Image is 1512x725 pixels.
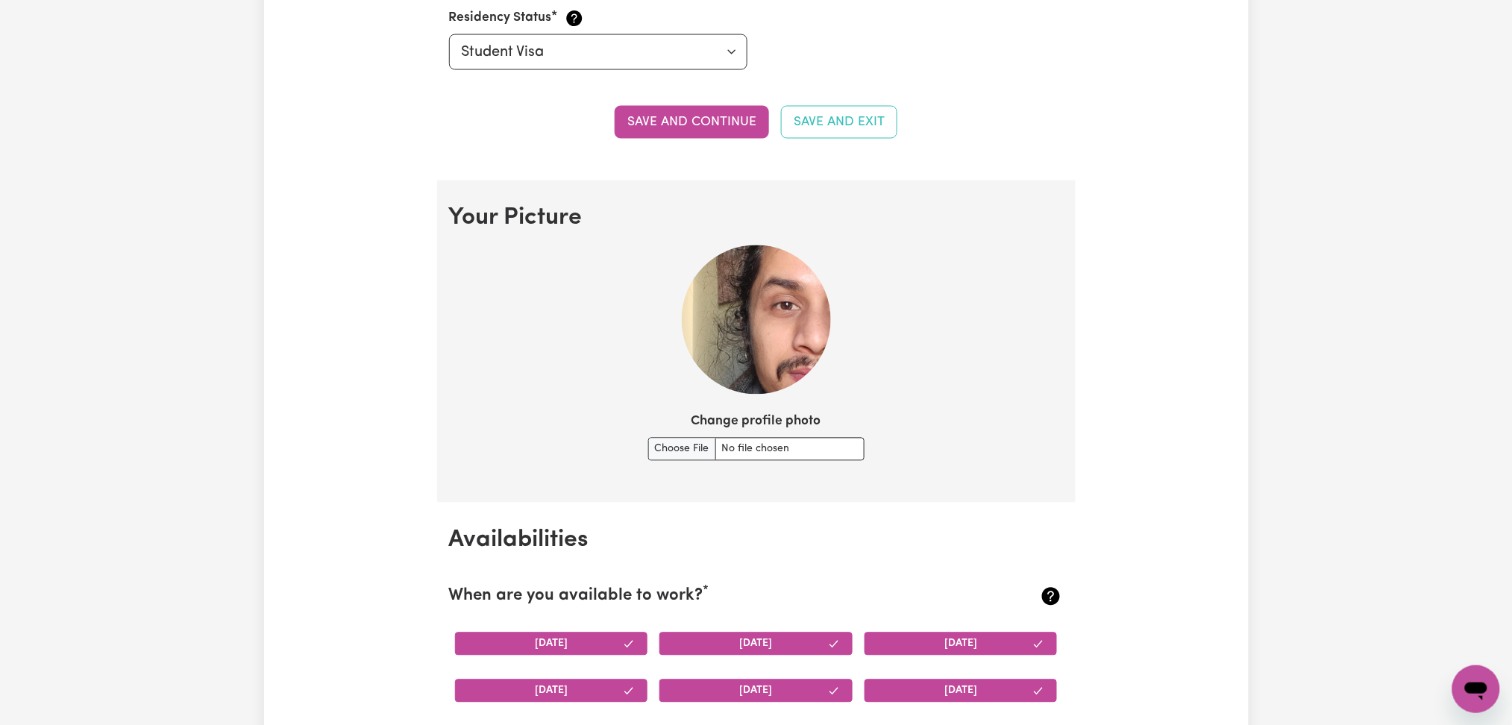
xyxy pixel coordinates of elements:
[449,204,1064,233] h2: Your Picture
[659,680,853,703] button: [DATE]
[449,587,962,607] h2: When are you available to work?
[449,527,1064,555] h2: Availabilities
[865,680,1058,703] button: [DATE]
[615,106,769,139] button: Save and continue
[659,633,853,656] button: [DATE]
[455,633,648,656] button: [DATE]
[449,8,552,28] label: Residency Status
[682,245,831,395] img: Your current profile image
[781,106,897,139] button: Save and Exit
[691,412,821,432] label: Change profile photo
[455,680,648,703] button: [DATE]
[865,633,1058,656] button: [DATE]
[1452,665,1500,713] iframe: Button to launch messaging window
